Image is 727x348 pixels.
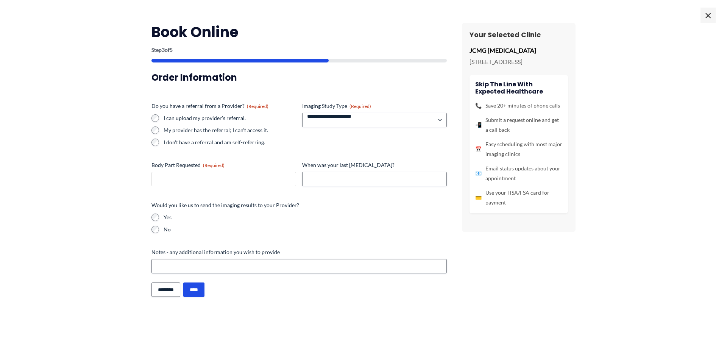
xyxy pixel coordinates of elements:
[164,139,296,146] label: I don't have a referral and am self-referring.
[164,114,296,122] label: I can upload my provider's referral.
[151,72,447,83] h3: Order Information
[203,162,225,168] span: (Required)
[475,193,482,203] span: 💳
[302,102,447,110] label: Imaging Study Type
[470,56,568,67] p: [STREET_ADDRESS]
[475,101,562,111] li: Save 20+ minutes of phone calls
[475,188,562,208] li: Use your HSA/FSA card for payment
[151,161,296,169] label: Body Part Requested
[470,30,568,39] h3: Your Selected Clinic
[164,214,447,221] label: Yes
[475,139,562,159] li: Easy scheduling with most major imaging clinics
[475,144,482,154] span: 📅
[700,8,716,23] span: ×
[470,45,568,56] p: JCMG [MEDICAL_DATA]
[164,126,296,134] label: My provider has the referral; I can't access it.
[349,103,371,109] span: (Required)
[170,47,173,53] span: 5
[302,161,447,169] label: When was your last [MEDICAL_DATA]?
[475,81,562,95] h4: Skip the line with Expected Healthcare
[475,164,562,183] li: Email status updates about your appointment
[151,47,447,53] p: Step of
[151,102,268,110] legend: Do you have a referral from a Provider?
[247,103,268,109] span: (Required)
[475,120,482,130] span: 📲
[162,47,165,53] span: 3
[475,169,482,178] span: 📧
[151,23,447,41] h2: Book Online
[164,226,447,233] label: No
[151,248,447,256] label: Notes - any additional information you wish to provide
[475,115,562,135] li: Submit a request online and get a call back
[475,101,482,111] span: 📞
[151,201,299,209] legend: Would you like us to send the imaging results to your Provider?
